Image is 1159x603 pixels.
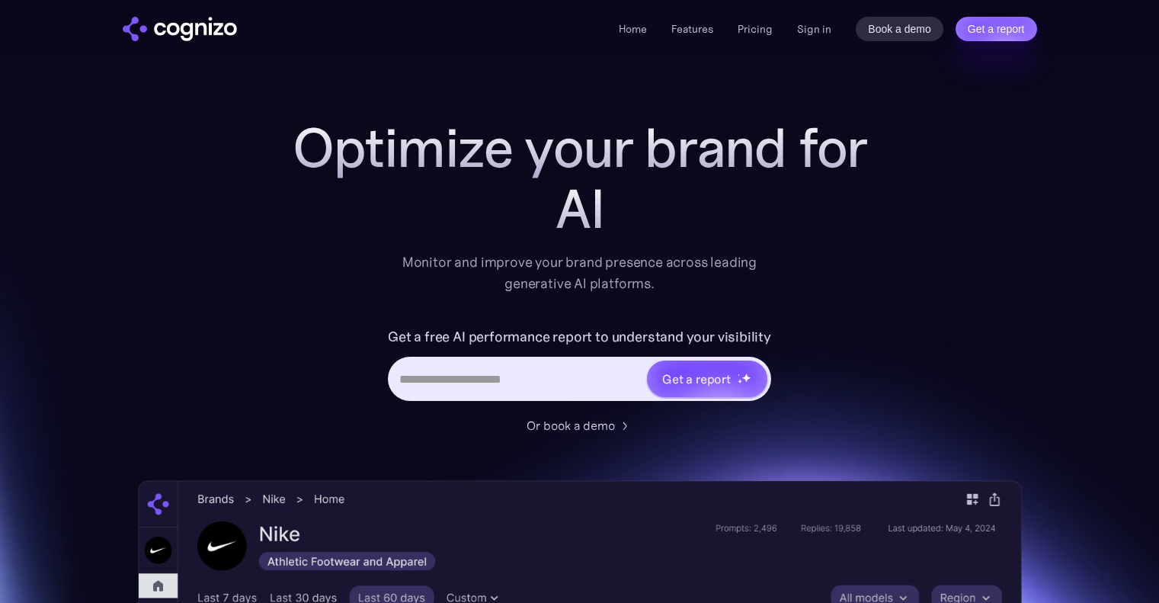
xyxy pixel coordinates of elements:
[527,416,615,435] div: Or book a demo
[275,117,885,178] h1: Optimize your brand for
[275,178,885,239] div: AI
[956,17,1037,41] a: Get a report
[645,359,769,399] a: Get a reportstarstarstar
[741,373,751,383] img: star
[738,374,740,376] img: star
[388,325,771,409] form: Hero URL Input Form
[738,379,743,384] img: star
[856,17,943,41] a: Book a demo
[662,370,731,388] div: Get a report
[392,252,767,294] div: Monitor and improve your brand presence across leading generative AI platforms.
[797,20,831,38] a: Sign in
[619,22,647,36] a: Home
[671,22,713,36] a: Features
[123,17,237,41] a: home
[388,325,771,349] label: Get a free AI performance report to understand your visibility
[738,22,773,36] a: Pricing
[123,17,237,41] img: cognizo logo
[527,416,633,435] a: Or book a demo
